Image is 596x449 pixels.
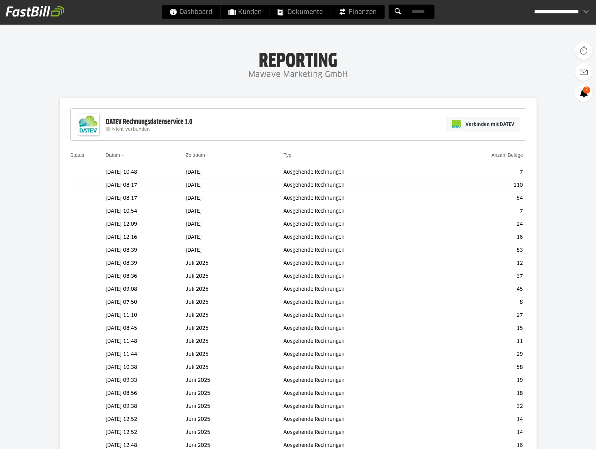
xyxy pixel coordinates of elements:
[105,166,186,179] td: [DATE] 10:48
[186,296,283,309] td: Juli 2025
[186,426,283,439] td: Juni 2025
[438,361,526,374] td: 58
[283,400,438,413] td: Ausgehende Rechnungen
[105,322,186,335] td: [DATE] 08:45
[542,428,589,445] iframe: Öffnet ein Widget, in dem Sie weitere Informationen finden
[186,257,283,270] td: Juli 2025
[105,387,186,400] td: [DATE] 08:56
[283,348,438,361] td: Ausgehende Rechnungen
[105,179,186,192] td: [DATE] 08:17
[186,270,283,283] td: Juli 2025
[112,127,150,132] span: Nicht verbunden
[438,192,526,205] td: 54
[438,387,526,400] td: 18
[270,5,331,19] a: Dokumente
[339,5,377,19] span: Finanzen
[283,283,438,296] td: Ausgehende Rechnungen
[575,84,592,102] a: 7
[283,192,438,205] td: Ausgehende Rechnungen
[228,5,262,19] span: Kunden
[438,348,526,361] td: 29
[186,231,283,244] td: [DATE]
[438,205,526,218] td: 7
[491,152,523,158] a: Anzahl Belege
[438,270,526,283] td: 37
[105,205,186,218] td: [DATE] 10:54
[105,231,186,244] td: [DATE] 12:16
[446,117,520,132] a: Verbinden mit DATEV
[105,192,186,205] td: [DATE] 08:17
[106,117,192,127] div: DATEV Rechnungsdatenservice 1.0
[277,5,323,19] span: Dokumente
[105,152,120,158] a: Datum
[283,257,438,270] td: Ausgehende Rechnungen
[283,166,438,179] td: Ausgehende Rechnungen
[283,361,438,374] td: Ausgehende Rechnungen
[186,179,283,192] td: [DATE]
[283,270,438,283] td: Ausgehende Rechnungen
[186,192,283,205] td: [DATE]
[438,218,526,231] td: 24
[105,257,186,270] td: [DATE] 08:39
[186,361,283,374] td: Juli 2025
[438,374,526,387] td: 19
[186,218,283,231] td: [DATE]
[438,413,526,426] td: 14
[438,309,526,322] td: 27
[105,335,186,348] td: [DATE] 11:48
[438,179,526,192] td: 110
[105,348,186,361] td: [DATE] 11:44
[438,296,526,309] td: 8
[438,426,526,439] td: 14
[105,413,186,426] td: [DATE] 12:52
[105,270,186,283] td: [DATE] 08:36
[438,322,526,335] td: 15
[283,152,291,158] a: Typ
[283,179,438,192] td: Ausgehende Rechnungen
[283,296,438,309] td: Ausgehende Rechnungen
[186,283,283,296] td: Juli 2025
[186,205,283,218] td: [DATE]
[105,244,186,257] td: [DATE] 08:39
[283,205,438,218] td: Ausgehende Rechnungen
[438,400,526,413] td: 32
[452,120,461,128] img: pi-datev-logo-farbig-24.svg
[162,5,220,19] a: Dashboard
[331,5,384,19] a: Finanzen
[169,5,212,19] span: Dashboard
[186,335,283,348] td: Juli 2025
[438,335,526,348] td: 11
[438,257,526,270] td: 12
[283,387,438,400] td: Ausgehende Rechnungen
[186,348,283,361] td: Juli 2025
[438,283,526,296] td: 45
[186,244,283,257] td: [DATE]
[283,374,438,387] td: Ausgehende Rechnungen
[438,166,526,179] td: 7
[105,218,186,231] td: [DATE] 12:09
[283,231,438,244] td: Ausgehende Rechnungen
[283,426,438,439] td: Ausgehende Rechnungen
[283,309,438,322] td: Ausgehende Rechnungen
[186,166,283,179] td: [DATE]
[105,296,186,309] td: [DATE] 07:50
[105,374,186,387] td: [DATE] 09:33
[105,361,186,374] td: [DATE] 10:38
[283,322,438,335] td: Ausgehende Rechnungen
[105,426,186,439] td: [DATE] 12:52
[186,413,283,426] td: Juni 2025
[186,322,283,335] td: Juli 2025
[105,309,186,322] td: [DATE] 11:10
[6,6,64,17] img: fastbill_logo_white.png
[438,244,526,257] td: 83
[105,400,186,413] td: [DATE] 09:38
[220,5,269,19] a: Kunden
[70,152,84,158] a: Status
[186,309,283,322] td: Juli 2025
[70,50,526,68] h1: Reporting
[186,387,283,400] td: Juni 2025
[186,374,283,387] td: Juni 2025
[583,86,590,94] span: 7
[121,155,126,156] img: sort_desc.gif
[74,110,102,139] img: DATEV-Datenservice Logo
